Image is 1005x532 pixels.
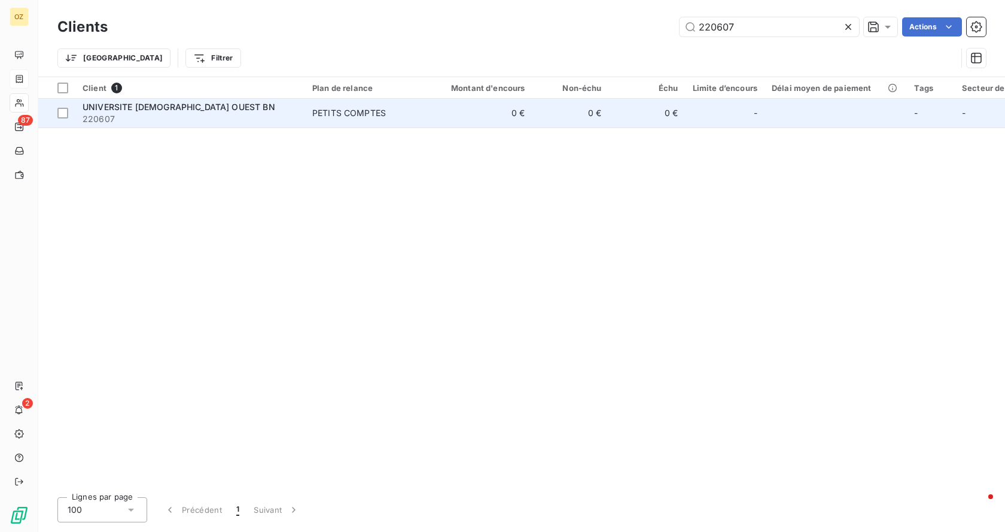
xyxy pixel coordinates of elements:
[902,17,962,37] button: Actions
[111,83,122,93] span: 1
[616,83,678,93] div: Échu
[83,113,298,125] span: 220607
[57,16,108,38] h3: Clients
[540,83,602,93] div: Non-échu
[914,83,948,93] div: Tags
[22,398,33,409] span: 2
[246,497,307,522] button: Suivant
[914,108,918,118] span: -
[229,497,246,522] button: 1
[430,99,532,127] td: 0 €
[609,99,686,127] td: 0 €
[185,48,240,68] button: Filtrer
[964,491,993,520] iframe: Intercom live chat
[83,102,275,112] span: UNIVERSITE [DEMOGRAPHIC_DATA] OUEST BN
[693,83,757,93] div: Limite d’encours
[772,83,900,93] div: Délai moyen de paiement
[312,83,422,93] div: Plan de relance
[754,107,757,119] span: -
[83,83,106,93] span: Client
[532,99,609,127] td: 0 €
[57,48,170,68] button: [GEOGRAPHIC_DATA]
[437,83,525,93] div: Montant d'encours
[236,504,239,516] span: 1
[157,497,229,522] button: Précédent
[10,506,29,525] img: Logo LeanPay
[10,7,29,26] div: OZ
[18,115,33,126] span: 87
[312,107,386,119] div: PETITS COMPTES
[68,504,82,516] span: 100
[680,17,859,37] input: Rechercher
[962,108,966,118] span: -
